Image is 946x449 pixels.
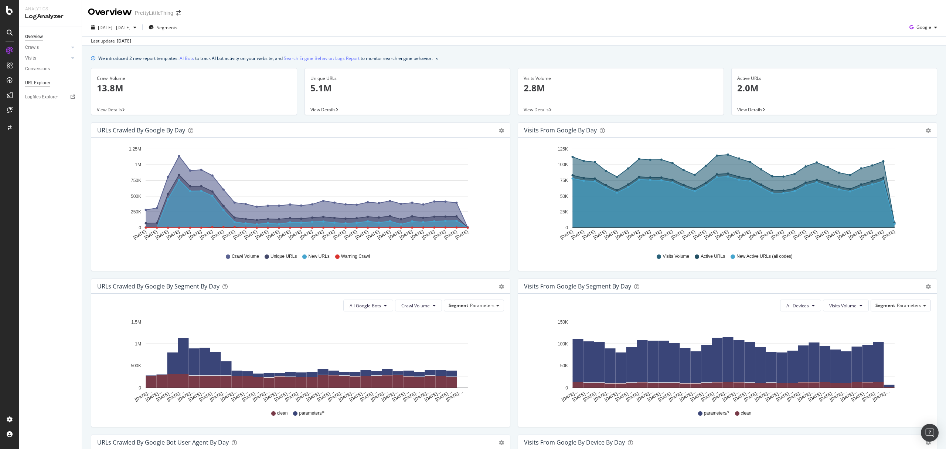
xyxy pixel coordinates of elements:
[310,75,505,82] div: Unique URLs
[926,284,931,289] div: gear
[277,410,288,416] span: clean
[648,229,663,240] text: [DATE]
[88,6,132,18] div: Overview
[139,385,141,391] text: 0
[97,283,220,290] div: URLs Crawled by Google By Segment By Day
[98,54,433,62] div: We introduced 2 new report templates: to track AI bot activity on your website, and to monitor se...
[232,253,259,260] span: Crawl Volume
[388,229,402,240] text: [DATE]
[341,253,370,260] span: Warning Crawl
[604,229,619,240] text: [DATE]
[659,229,674,240] text: [DATE]
[434,53,440,64] button: close banner
[308,253,329,260] span: New URLs
[524,126,597,134] div: Visits from Google by day
[97,107,122,113] span: View Details
[780,300,821,311] button: All Devices
[737,229,752,240] text: [DATE]
[277,229,292,240] text: [DATE]
[701,253,725,260] span: Active URLs
[97,439,229,446] div: URLs Crawled by Google bot User Agent By Day
[926,128,931,133] div: gear
[25,44,69,51] a: Crawls
[499,440,504,445] div: gear
[401,303,430,309] span: Crawl Volume
[176,10,181,16] div: arrow-right-arrow-left
[524,317,927,403] div: A chart.
[637,229,652,240] text: [DATE]
[350,303,381,309] span: All Google Bots
[88,21,139,33] button: [DATE] - [DATE]
[524,439,625,446] div: Visits From Google By Device By Day
[132,229,147,240] text: [DATE]
[91,54,937,62] div: info banner
[332,229,347,240] text: [DATE]
[97,82,291,94] p: 13.8M
[626,229,641,240] text: [DATE]
[25,54,36,62] div: Visits
[829,303,857,309] span: Visits Volume
[97,144,500,246] div: A chart.
[524,107,549,113] span: View Details
[737,107,762,113] span: View Details
[803,229,818,240] text: [DATE]
[25,79,50,87] div: URL Explorer
[270,253,297,260] span: Unique URLs
[131,364,141,369] text: 500K
[288,229,303,240] text: [DATE]
[354,229,369,240] text: [DATE]
[559,229,574,240] text: [DATE]
[232,229,247,240] text: [DATE]
[558,146,568,152] text: 125K
[299,410,324,416] span: parameters/*
[154,229,169,240] text: [DATE]
[25,44,39,51] div: Crawls
[897,302,921,308] span: Parameters
[25,33,76,41] a: Overview
[131,178,141,183] text: 750K
[157,24,177,31] span: Segments
[129,146,141,152] text: 1.25M
[560,178,568,183] text: 75K
[870,229,885,240] text: [DATE]
[726,229,741,240] text: [DATE]
[310,229,325,240] text: [DATE]
[25,33,43,41] div: Overview
[143,229,158,240] text: [DATE]
[139,225,141,230] text: 0
[343,229,358,240] text: [DATE]
[570,229,585,240] text: [DATE]
[663,253,689,260] span: Visits Volume
[377,229,391,240] text: [DATE]
[737,82,932,94] p: 2.0M
[177,229,192,240] text: [DATE]
[558,341,568,347] text: 100K
[814,229,829,240] text: [DATE]
[693,229,707,240] text: [DATE]
[670,229,685,240] text: [DATE]
[615,229,630,240] text: [DATE]
[875,302,895,308] span: Segment
[565,225,568,230] text: 0
[244,229,258,240] text: [DATE]
[560,364,568,369] text: 50K
[916,24,931,30] span: Google
[180,54,194,62] a: AI Bots
[421,229,436,240] text: [DATE]
[781,229,796,240] text: [DATE]
[135,341,141,347] text: 1M
[499,128,504,133] div: gear
[310,107,336,113] span: View Details
[565,385,568,391] text: 0
[449,302,468,308] span: Segment
[131,320,141,325] text: 1.5M
[188,229,203,240] text: [DATE]
[299,229,314,240] text: [DATE]
[881,229,896,240] text: [DATE]
[131,209,141,215] text: 250K
[823,300,869,311] button: Visits Volume
[741,410,752,416] span: clean
[199,229,214,240] text: [DATE]
[91,38,131,44] div: Last update
[117,38,131,44] div: [DATE]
